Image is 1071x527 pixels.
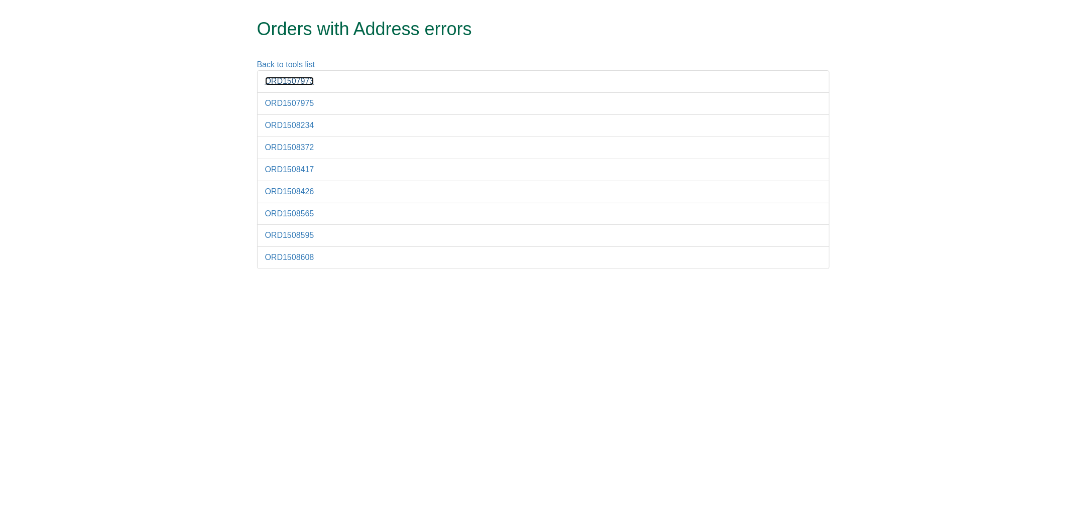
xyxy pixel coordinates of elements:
[265,187,314,196] a: ORD1508426
[265,253,314,261] a: ORD1508608
[257,19,792,39] h1: Orders with Address errors
[265,77,314,85] a: ORD1507973
[265,99,314,107] a: ORD1507975
[265,165,314,174] a: ORD1508417
[265,231,314,239] a: ORD1508595
[257,60,315,69] a: Back to tools list
[265,121,314,129] a: ORD1508234
[265,209,314,218] a: ORD1508565
[265,143,314,152] a: ORD1508372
